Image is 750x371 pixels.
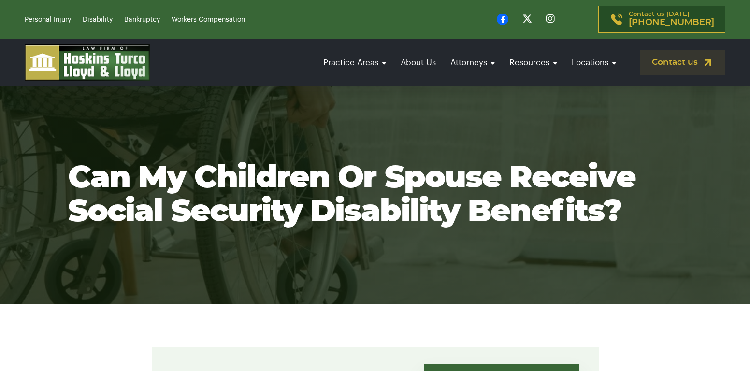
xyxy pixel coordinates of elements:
a: Disability [83,16,113,23]
img: logo [25,44,150,81]
a: Resources [505,49,562,76]
a: Attorneys [446,49,500,76]
a: Workers Compensation [172,16,245,23]
a: Contact us [DATE][PHONE_NUMBER] [598,6,725,33]
a: About Us [396,49,441,76]
p: Contact us [DATE] [629,11,714,28]
h1: Can my Children or Spouse Receive Social Security Disability Benefits? [68,161,682,229]
a: Contact us [640,50,725,75]
a: Practice Areas [318,49,391,76]
a: Personal Injury [25,16,71,23]
a: Bankruptcy [124,16,160,23]
span: [PHONE_NUMBER] [629,18,714,28]
a: Locations [567,49,621,76]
